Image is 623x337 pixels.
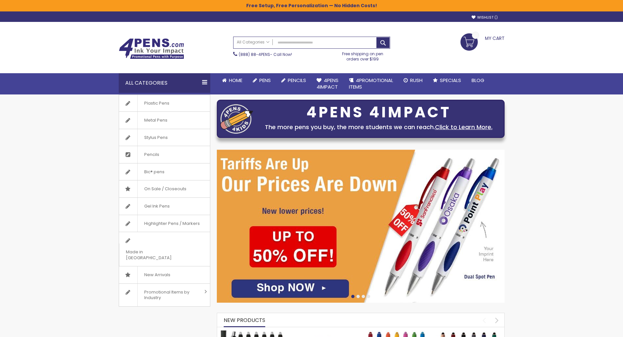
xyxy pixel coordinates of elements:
span: New Products [224,316,265,324]
a: Metal Pens [119,112,210,129]
a: Pencils [276,73,311,88]
span: Home [229,77,242,84]
a: Gel Ink Pens [119,198,210,215]
span: Metal Pens [137,112,174,129]
span: All Categories [237,40,269,45]
img: 4Pens Custom Pens and Promotional Products [119,38,184,59]
span: 4PROMOTIONAL ITEMS [349,77,393,90]
div: All Categories [119,73,210,93]
a: Ellipse Softy Rose Gold Classic with Stylus Pen - Silver Laser [436,330,501,336]
img: four_pen_logo.png [220,104,253,134]
a: 4Pens4impact [311,73,344,94]
a: All Categories [234,37,273,48]
a: Rush [398,73,428,88]
a: Stylus Pens [119,129,210,146]
a: Click to Learn More. [435,123,493,131]
a: The Barton Custom Pens Special Offer [220,330,286,336]
a: (888) 88-4PENS [239,52,270,57]
span: On Sale / Closeouts [137,180,193,197]
a: On Sale / Closeouts [119,180,210,197]
span: Bic® pens [137,163,171,180]
a: Promotional Items by Industry [119,284,210,306]
span: Made in [GEOGRAPHIC_DATA] [119,244,194,266]
a: Plastic Pens [119,95,210,112]
a: Custom Soft Touch Metal Pen - Stylus Top [292,330,357,336]
span: Rush [410,77,423,84]
a: New Arrivals [119,266,210,283]
a: Home [217,73,248,88]
div: 4PENS 4IMPACT [256,106,501,119]
a: Bic® pens [119,163,210,180]
span: - Call Now! [239,52,292,57]
a: Ellipse Softy Brights with Stylus Pen - Laser [364,330,429,336]
span: Pens [259,77,271,84]
a: Wishlist [472,15,498,20]
span: Blog [472,77,484,84]
span: Plastic Pens [137,95,176,112]
span: Specials [440,77,461,84]
span: Gel Ink Pens [137,198,176,215]
span: Promotional Items by Industry [137,284,202,306]
div: prev [478,314,490,326]
a: Specials [428,73,466,88]
div: Free shipping on pen orders over $199 [335,49,390,62]
div: The more pens you buy, the more students we can reach. [256,123,501,132]
div: next [491,314,503,326]
span: Pencils [137,146,166,163]
img: /cheap-promotional-products.html [217,150,505,303]
span: 4Pens 4impact [317,77,338,90]
a: Blog [466,73,490,88]
a: Pens [248,73,276,88]
span: New Arrivals [137,266,177,283]
a: Highlighter Pens / Markers [119,215,210,232]
span: Pencils [288,77,306,84]
a: Pencils [119,146,210,163]
span: Stylus Pens [137,129,174,146]
a: 4PROMOTIONALITEMS [344,73,398,94]
span: Highlighter Pens / Markers [137,215,206,232]
a: Made in [GEOGRAPHIC_DATA] [119,232,210,266]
